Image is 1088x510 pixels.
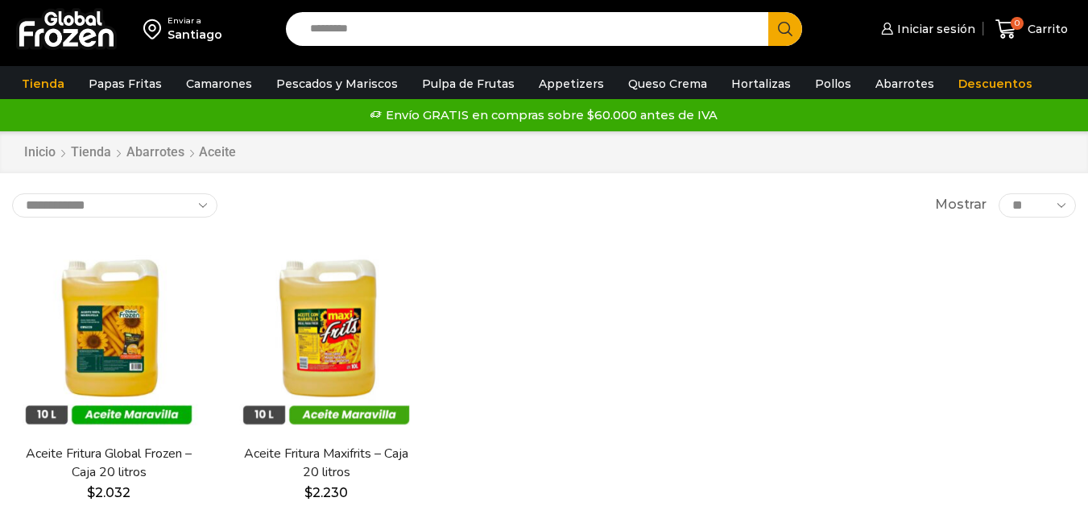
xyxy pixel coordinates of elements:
[807,68,859,99] a: Pollos
[87,485,130,500] bdi: 2.032
[304,485,312,500] span: $
[126,143,185,162] a: Abarrotes
[531,68,612,99] a: Appetizers
[87,485,95,500] span: $
[14,68,72,99] a: Tienda
[70,143,112,162] a: Tienda
[935,196,987,214] span: Mostrar
[893,21,975,37] span: Iniciar sesión
[723,68,799,99] a: Hortalizas
[22,445,196,482] a: Aceite Fritura Global Frozen – Caja 20 litros
[239,445,413,482] a: Aceite Fritura Maxifrits – Caja 20 litros
[143,15,168,43] img: address-field-icon.svg
[304,485,348,500] bdi: 2.230
[1024,21,1068,37] span: Carrito
[950,68,1040,99] a: Descuentos
[23,143,56,162] a: Inicio
[178,68,260,99] a: Camarones
[268,68,406,99] a: Pescados y Mariscos
[23,143,236,162] nav: Breadcrumb
[199,144,236,160] h1: Aceite
[877,13,975,45] a: Iniciar sesión
[620,68,715,99] a: Queso Crema
[168,15,222,27] div: Enviar a
[1011,17,1024,30] span: 0
[867,68,942,99] a: Abarrotes
[768,12,802,46] button: Search button
[168,27,222,43] div: Santiago
[991,10,1072,48] a: 0 Carrito
[81,68,170,99] a: Papas Fritas
[12,193,217,218] select: Pedido de la tienda
[414,68,523,99] a: Pulpa de Frutas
